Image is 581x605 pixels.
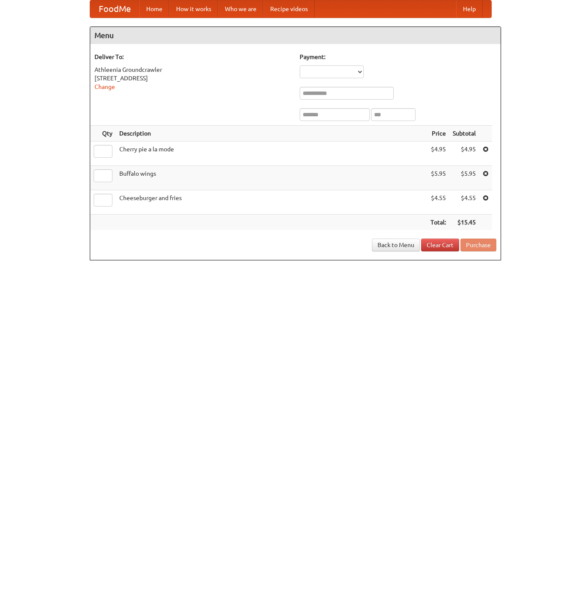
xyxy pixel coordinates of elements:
th: Description [116,126,427,142]
div: Athleenia Groundcrawler [94,65,291,74]
td: $4.95 [449,142,479,166]
a: Help [456,0,483,18]
td: $4.95 [427,142,449,166]
a: Change [94,83,115,90]
td: Cheeseburger and fries [116,190,427,215]
a: Clear Cart [421,239,459,251]
h4: Menu [90,27,501,44]
a: How it works [169,0,218,18]
h5: Deliver To: [94,53,291,61]
td: Buffalo wings [116,166,427,190]
a: Who we are [218,0,263,18]
button: Purchase [460,239,496,251]
td: $4.55 [449,190,479,215]
td: $4.55 [427,190,449,215]
td: $5.95 [449,166,479,190]
th: Subtotal [449,126,479,142]
th: $15.45 [449,215,479,230]
a: Back to Menu [372,239,420,251]
div: [STREET_ADDRESS] [94,74,291,83]
td: $5.95 [427,166,449,190]
th: Total: [427,215,449,230]
td: Cherry pie a la mode [116,142,427,166]
th: Price [427,126,449,142]
th: Qty [90,126,116,142]
h5: Payment: [300,53,496,61]
a: FoodMe [90,0,139,18]
a: Recipe videos [263,0,315,18]
a: Home [139,0,169,18]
